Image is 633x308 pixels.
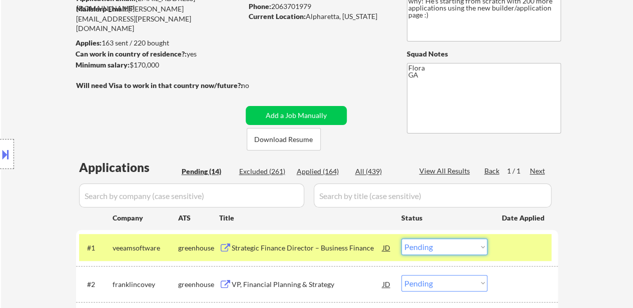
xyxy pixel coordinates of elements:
[182,166,232,176] div: Pending (14)
[407,49,561,59] div: Squad Notes
[76,49,187,58] strong: Can work in country of residence?:
[401,208,487,226] div: Status
[178,243,219,253] div: greenhouse
[76,49,239,59] div: yes
[87,243,105,253] div: #1
[355,166,405,176] div: All (439)
[76,4,242,33] div: [PERSON_NAME][EMAIL_ADDRESS][PERSON_NAME][DOMAIN_NAME]
[113,279,178,289] div: franklincovey
[249,1,390,11] div: 2063701979
[507,166,530,176] div: 1 / 1
[87,279,105,289] div: #2
[79,183,304,207] input: Search by company (case sensitive)
[76,60,242,70] div: $170,000
[419,166,473,176] div: View All Results
[113,243,178,253] div: veeamsoftware
[502,213,546,223] div: Date Applied
[484,166,500,176] div: Back
[76,38,102,47] strong: Applies:
[246,106,347,125] button: Add a Job Manually
[178,213,219,223] div: ATS
[232,279,383,289] div: VP, Financial Planning & Strategy
[241,80,270,90] div: no
[249,12,306,20] strong: Current Location:
[76,38,242,48] div: 163 sent / 220 bought
[219,213,392,223] div: Title
[178,279,219,289] div: greenhouse
[382,275,392,293] div: JD
[297,166,347,176] div: Applied (164)
[239,166,289,176] div: Excluded (261)
[232,243,383,253] div: Strategic Finance Director – Business Finance
[249,2,271,10] strong: Phone:
[76,4,128,13] strong: Mailslurp Email:
[314,183,551,207] input: Search by title (case sensitive)
[530,166,546,176] div: Next
[247,128,321,150] button: Download Resume
[76,60,130,69] strong: Minimum salary:
[382,238,392,256] div: JD
[249,11,390,21] div: Alpharetta, [US_STATE]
